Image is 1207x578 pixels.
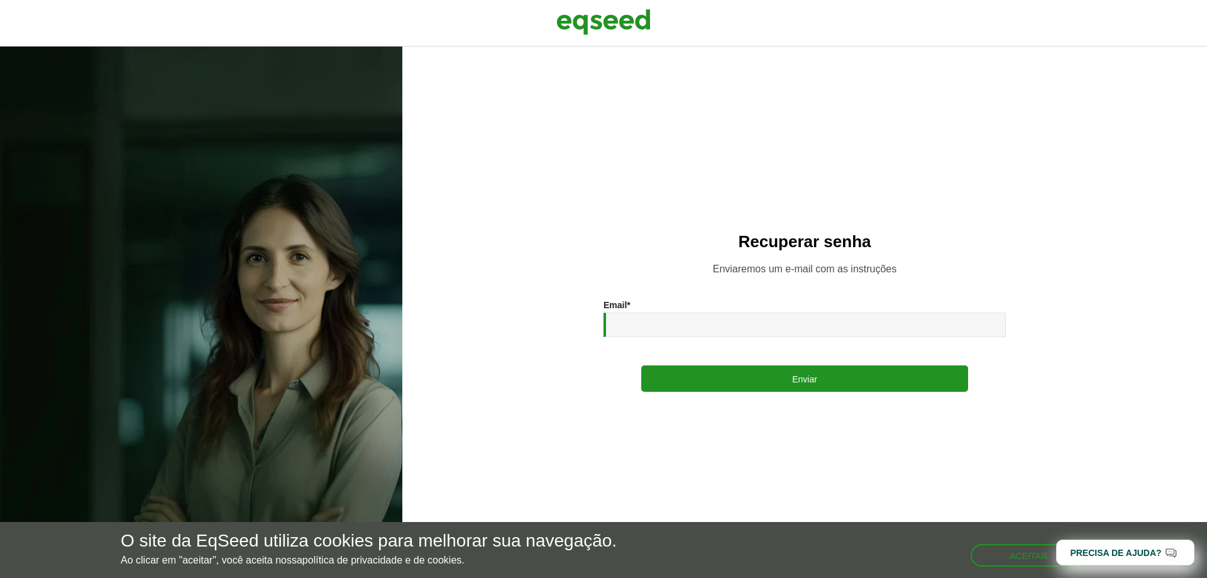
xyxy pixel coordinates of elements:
[971,544,1086,567] button: Aceitar
[603,301,631,309] label: Email
[427,263,1182,275] p: Enviaremos um e-mail com as instruções
[641,365,968,392] button: Enviar
[121,531,617,551] h5: O site da EqSeed utiliza cookies para melhorar sua navegação.
[556,6,651,38] img: EqSeed Logo
[302,555,462,565] a: política de privacidade e de cookies
[121,554,617,566] p: Ao clicar em "aceitar", você aceita nossa .
[427,233,1182,251] h2: Recuperar senha
[627,300,630,310] span: Este campo é obrigatório.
